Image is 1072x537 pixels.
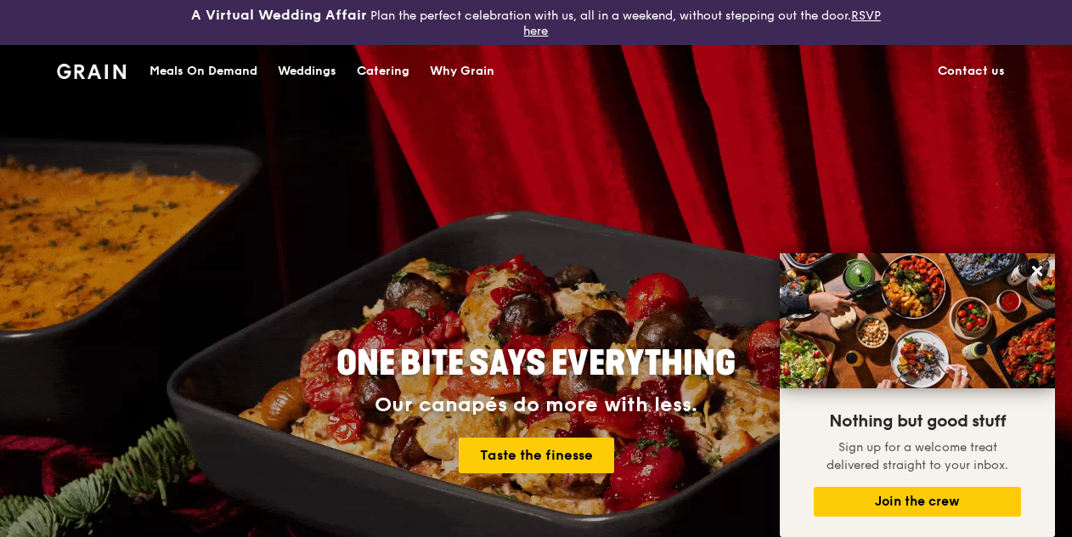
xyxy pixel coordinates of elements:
[336,343,736,384] span: ONE BITE SAYS EVERYTHING
[57,64,126,79] img: Grain
[230,393,842,417] div: Our canapés do more with less.
[928,46,1015,97] a: Contact us
[814,487,1021,517] button: Join the crew
[420,46,505,97] a: Why Grain
[459,438,614,473] a: Taste the finesse
[278,46,336,97] div: Weddings
[268,46,347,97] a: Weddings
[178,7,893,38] div: Plan the perfect celebration with us, all in a weekend, without stepping out the door.
[1024,257,1051,285] button: Close
[430,46,494,97] div: Why Grain
[347,46,420,97] a: Catering
[357,46,409,97] div: Catering
[829,411,1006,432] span: Nothing but good stuff
[191,7,367,24] h3: A Virtual Wedding Affair
[150,46,257,97] div: Meals On Demand
[827,440,1008,472] span: Sign up for a welcome treat delivered straight to your inbox.
[523,8,881,38] a: RSVP here
[57,44,126,95] a: GrainGrain
[780,253,1055,388] img: DSC07876-Edit02-Large.jpeg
